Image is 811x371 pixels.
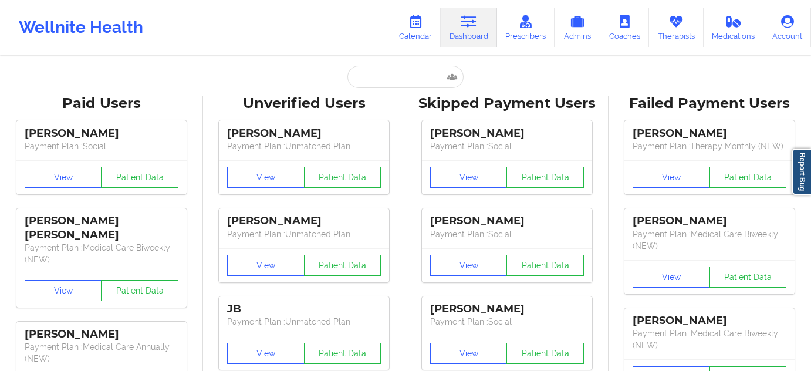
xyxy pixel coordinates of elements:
button: Patient Data [506,255,584,276]
p: Payment Plan : Medical Care Annually (NEW) [25,341,178,365]
button: Patient Data [304,167,381,188]
button: View [25,280,102,301]
div: [PERSON_NAME] [227,127,381,140]
div: [PERSON_NAME] [25,328,178,341]
div: [PERSON_NAME] [PERSON_NAME] [25,214,178,241]
a: Medications [704,8,764,47]
div: Skipped Payment Users [414,95,600,113]
div: [PERSON_NAME] [633,127,786,140]
button: View [430,343,508,364]
div: [PERSON_NAME] [430,214,584,228]
p: Payment Plan : Unmatched Plan [227,228,381,240]
div: [PERSON_NAME] [25,127,178,140]
a: Coaches [600,8,649,47]
div: [PERSON_NAME] [430,302,584,316]
p: Payment Plan : Social [430,316,584,328]
p: Payment Plan : Unmatched Plan [227,316,381,328]
button: View [25,167,102,188]
div: Failed Payment Users [617,95,803,113]
button: Patient Data [506,167,584,188]
p: Payment Plan : Social [430,140,584,152]
p: Payment Plan : Social [25,140,178,152]
div: [PERSON_NAME] [430,127,584,140]
div: Unverified Users [211,95,398,113]
a: Report Bug [792,149,811,195]
div: [PERSON_NAME] [633,314,786,328]
div: [PERSON_NAME] [227,214,381,228]
div: JB [227,302,381,316]
button: View [633,267,710,288]
a: Account [763,8,811,47]
button: View [227,343,305,364]
a: Dashboard [441,8,497,47]
a: Prescribers [497,8,555,47]
a: Calendar [390,8,441,47]
button: View [227,167,305,188]
p: Payment Plan : Unmatched Plan [227,140,381,152]
button: Patient Data [304,255,381,276]
p: Payment Plan : Social [430,228,584,240]
p: Payment Plan : Medical Care Biweekly (NEW) [25,242,178,265]
a: Therapists [649,8,704,47]
div: [PERSON_NAME] [633,214,786,228]
button: Patient Data [709,267,787,288]
button: View [430,255,508,276]
button: Patient Data [304,343,381,364]
button: Patient Data [101,280,178,301]
p: Payment Plan : Medical Care Biweekly (NEW) [633,328,786,351]
button: View [227,255,305,276]
button: Patient Data [101,167,178,188]
a: Admins [555,8,600,47]
button: View [430,167,508,188]
button: Patient Data [709,167,787,188]
button: View [633,167,710,188]
div: Paid Users [8,95,195,113]
button: Patient Data [506,343,584,364]
p: Payment Plan : Medical Care Biweekly (NEW) [633,228,786,252]
p: Payment Plan : Therapy Monthly (NEW) [633,140,786,152]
